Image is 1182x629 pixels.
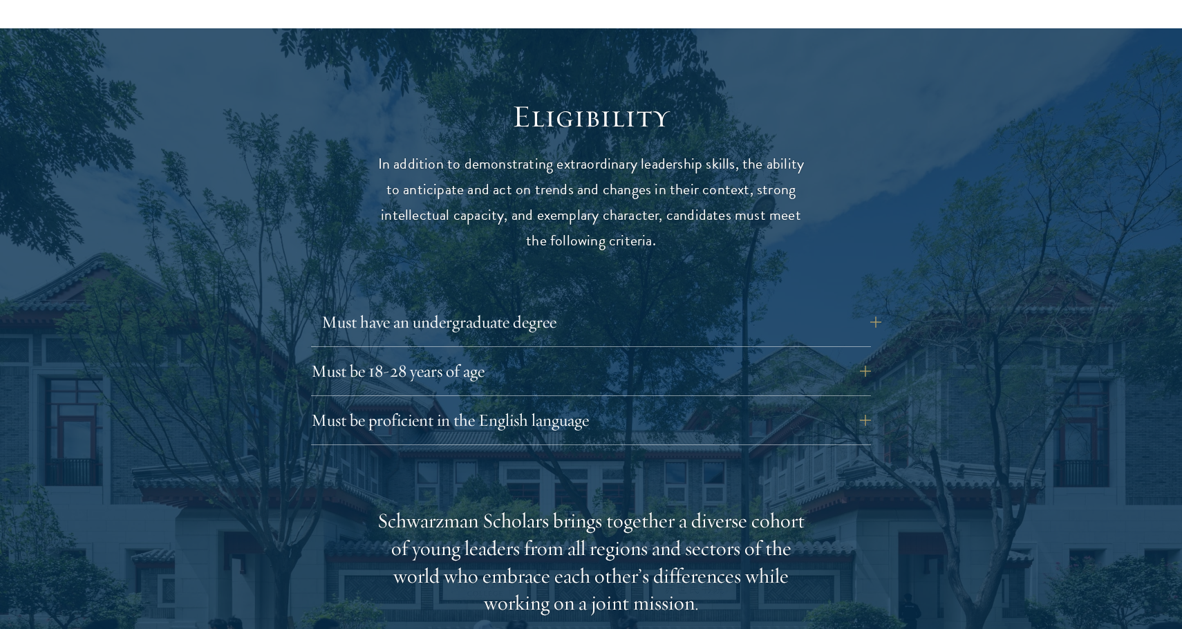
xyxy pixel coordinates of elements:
[377,507,805,618] div: Schwarzman Scholars brings together a diverse cohort of young leaders from all regions and sector...
[377,151,805,254] p: In addition to demonstrating extraordinary leadership skills, the ability to anticipate and act o...
[311,404,871,437] button: Must be proficient in the English language
[321,306,881,339] button: Must have an undergraduate degree
[311,355,871,388] button: Must be 18-28 years of age
[377,97,805,136] h2: Eligibility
